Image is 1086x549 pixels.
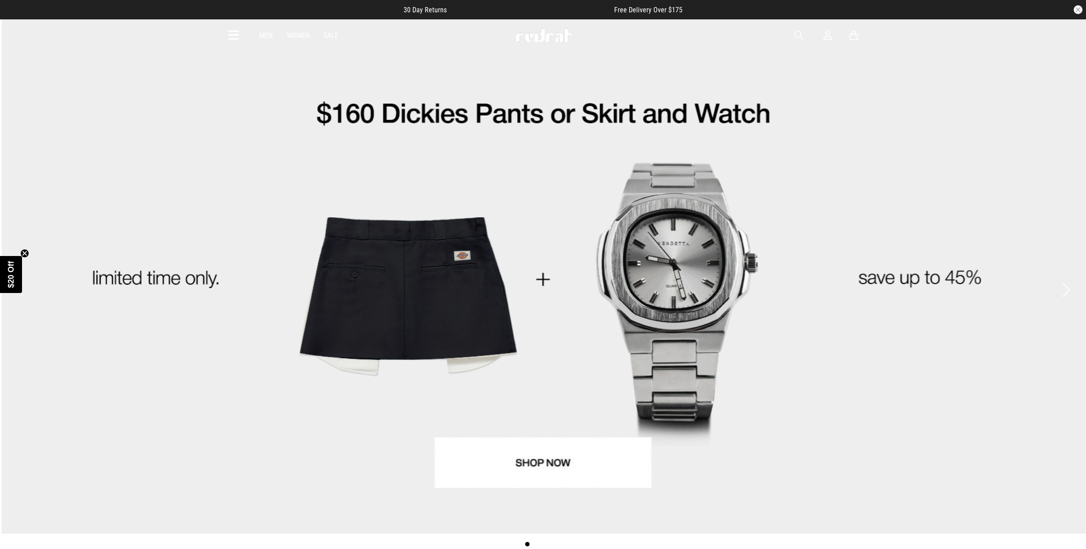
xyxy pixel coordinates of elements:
span: 30 Day Returns [404,6,447,14]
iframe: Customer reviews powered by Trustpilot [464,5,597,14]
button: Next slide [1060,280,1072,300]
a: Sale [324,31,338,40]
a: Men [259,31,273,40]
a: Women [287,31,310,40]
button: Close teaser [20,249,29,258]
span: Free Delivery Over $175 [614,6,682,14]
span: $20 Off [7,261,15,288]
img: Redrat logo [515,29,573,42]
